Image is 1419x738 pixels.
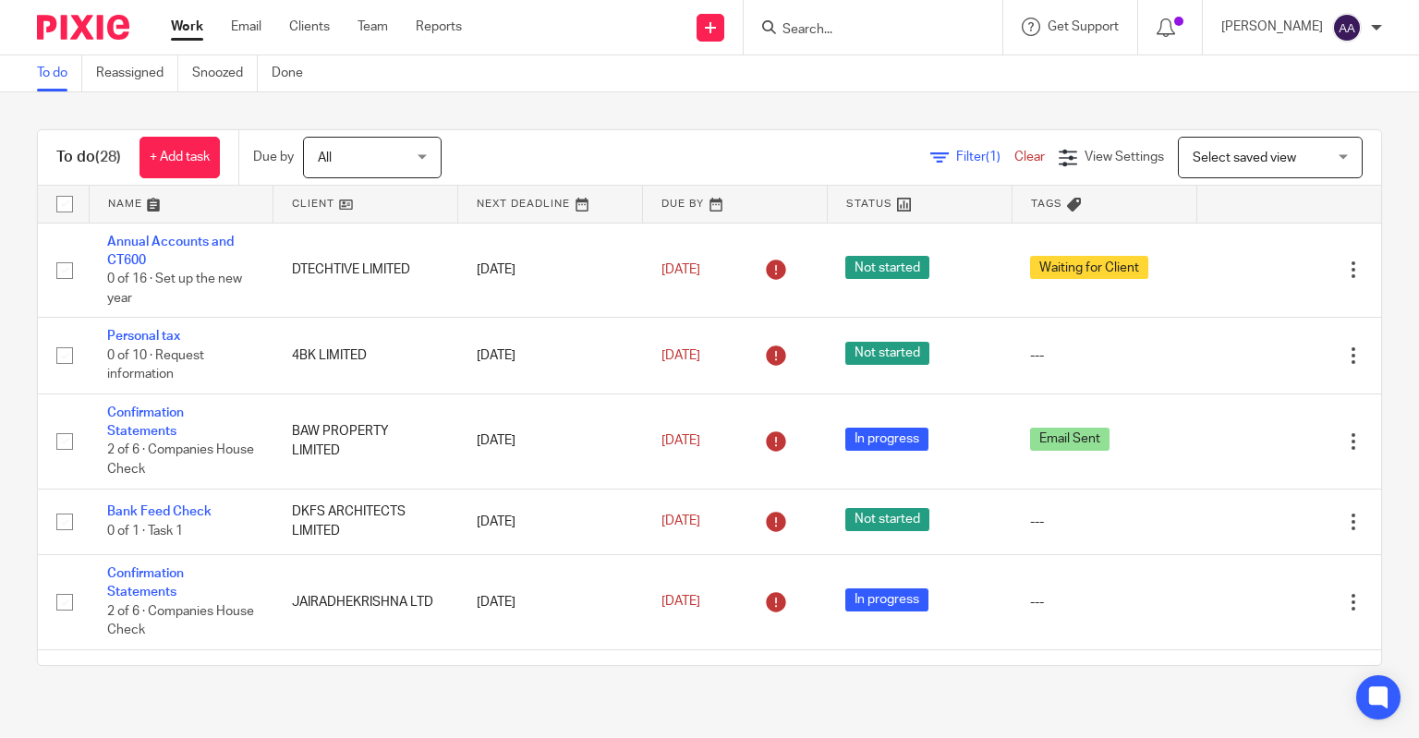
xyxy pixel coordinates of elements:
span: Not started [845,256,929,279]
td: [DATE] [458,318,643,393]
td: [DATE] [458,489,643,554]
input: Search [781,22,947,39]
div: --- [1030,346,1178,365]
a: Email [231,18,261,36]
td: [DATE] [458,393,643,489]
img: Pixie [37,15,129,40]
div: --- [1030,593,1178,611]
span: Select saved view [1193,151,1296,164]
td: [DATE] [458,223,643,318]
span: (1) [986,151,1001,163]
td: JAIRADHEKRISHNA LTD [273,554,458,649]
span: Waiting for Client [1030,256,1148,279]
span: Email Sent [1030,428,1110,451]
td: 5IVETECH LIMITED [273,649,458,715]
td: [DATE] [458,649,643,715]
span: 0 of 10 · Request information [107,349,204,381]
a: + Add task [139,137,220,178]
span: [DATE] [661,434,700,447]
a: To do [37,55,82,91]
td: BAW PROPERTY LIMITED [273,393,458,489]
a: Bank Feed Check [107,505,212,518]
span: In progress [845,588,928,611]
span: (28) [95,150,121,164]
td: DTECHTIVE LIMITED [273,223,458,318]
span: 2 of 6 · Companies House Check [107,605,254,637]
div: --- [1030,513,1178,531]
span: Get Support [1048,20,1119,33]
a: Confirmation Statements [107,406,184,438]
td: [DATE] [458,554,643,649]
span: 0 of 1 · Task 1 [107,525,183,538]
a: Annual Accounts and CT600 [107,236,234,267]
span: Not started [845,342,929,365]
a: Confirmation Statements [107,567,184,599]
span: [DATE] [661,349,700,362]
td: 4BK LIMITED [273,318,458,393]
span: 0 of 16 · Set up the new year [107,272,242,305]
span: [DATE] [661,263,700,276]
a: Clients [289,18,330,36]
a: Snoozed [192,55,258,91]
a: Clear [1014,151,1045,163]
img: svg%3E [1332,13,1362,42]
span: 2 of 6 · Companies House Check [107,444,254,477]
a: Reports [416,18,462,36]
a: Work [171,18,203,36]
span: Tags [1031,199,1062,209]
a: Reassigned [96,55,178,91]
p: [PERSON_NAME] [1221,18,1323,36]
span: View Settings [1085,151,1164,163]
p: Due by [253,148,294,166]
span: In progress [845,428,928,451]
span: Not started [845,508,929,531]
h1: To do [56,148,121,167]
span: [DATE] [661,515,700,528]
a: Team [358,18,388,36]
span: All [318,151,332,164]
td: DKFS ARCHITECTS LIMITED [273,489,458,554]
a: Done [272,55,317,91]
span: Filter [956,151,1014,163]
a: Personal tax [107,330,180,343]
span: [DATE] [661,596,700,609]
